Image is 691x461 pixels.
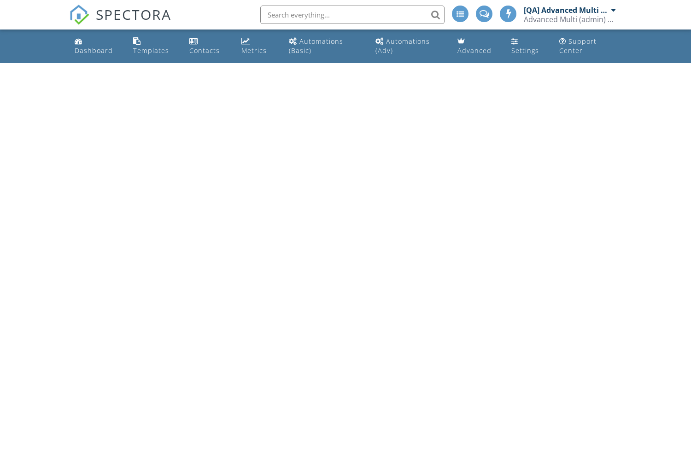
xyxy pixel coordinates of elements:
[457,46,492,55] div: Advanced
[71,33,122,59] a: Dashboard
[133,46,169,55] div: Templates
[559,37,597,55] div: Support Center
[96,5,171,24] span: SPECTORA
[556,33,620,59] a: Support Center
[285,33,364,59] a: Automations (Basic)
[372,33,446,59] a: Automations (Advanced)
[260,6,445,24] input: Search everything...
[524,15,616,24] div: Advanced Multi (admin) Company
[375,37,430,55] div: Automations (Adv)
[189,46,220,55] div: Contacts
[241,46,267,55] div: Metrics
[511,46,539,55] div: Settings
[508,33,548,59] a: Settings
[289,37,343,55] div: Automations (Basic)
[186,33,230,59] a: Contacts
[524,6,609,15] div: [QA] Advanced Multi (admin)
[454,33,501,59] a: Advanced
[69,5,89,25] img: The Best Home Inspection Software - Spectora
[69,12,171,32] a: SPECTORA
[129,33,178,59] a: Templates
[238,33,278,59] a: Metrics
[75,46,113,55] div: Dashboard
